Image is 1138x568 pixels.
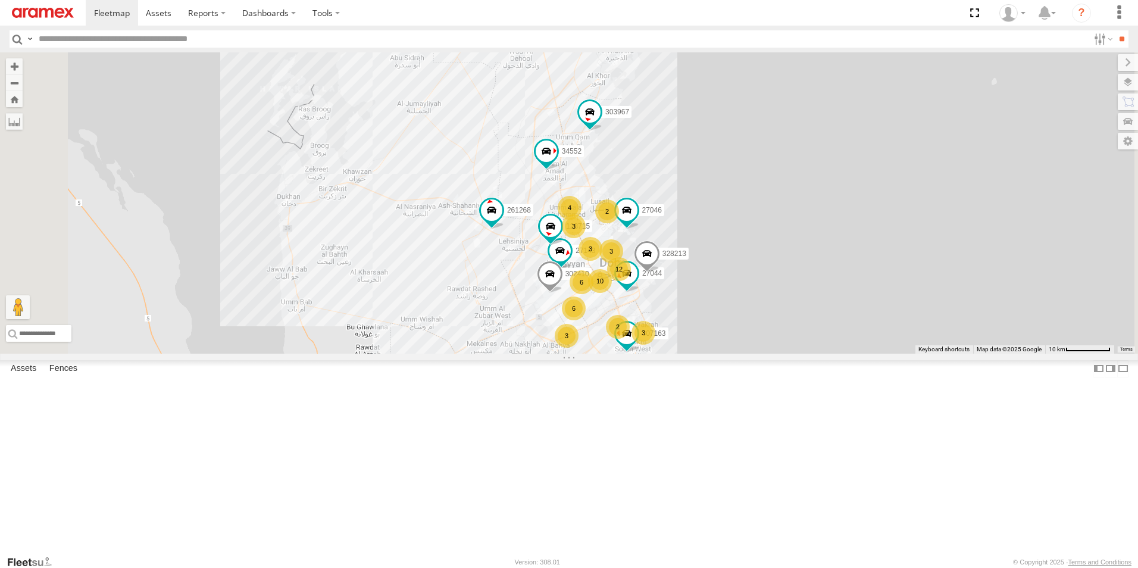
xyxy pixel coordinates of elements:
[565,270,589,278] span: 302410
[6,74,23,91] button: Zoom out
[1117,360,1129,377] label: Hide Summary Table
[558,196,581,220] div: 4
[1013,558,1131,566] div: © Copyright 2025 -
[5,360,42,377] label: Assets
[6,91,23,107] button: Zoom Home
[570,270,593,294] div: 6
[995,4,1030,22] div: Zain Umer
[25,30,35,48] label: Search Query
[1049,346,1065,352] span: 10 km
[576,247,595,255] span: 27143
[1068,558,1131,566] a: Terms and Conditions
[6,295,30,319] button: Drag Pegman onto the map to open Street View
[1105,360,1117,377] label: Dock Summary Table to the Right
[6,58,23,74] button: Zoom in
[562,147,581,155] span: 34552
[562,297,586,320] div: 6
[642,206,662,214] span: 27046
[642,329,666,338] span: 307163
[977,346,1042,352] span: Map data ©2025 Google
[1120,347,1133,352] a: Terms (opens in new tab)
[606,315,630,339] div: 2
[12,8,74,18] img: aramex-logo.svg
[43,360,83,377] label: Fences
[607,257,631,281] div: 12
[642,269,662,277] span: 27044
[579,237,602,261] div: 3
[662,250,686,258] span: 328213
[6,113,23,130] label: Measure
[1118,133,1138,149] label: Map Settings
[599,239,623,263] div: 3
[1072,4,1091,23] i: ?
[1045,345,1114,354] button: Map Scale: 10 km per 72 pixels
[7,556,61,568] a: Visit our Website
[507,206,531,214] span: 261268
[555,324,579,348] div: 3
[562,214,586,238] div: 3
[605,108,629,116] span: 303967
[1093,360,1105,377] label: Dock Summary Table to the Left
[515,558,560,566] div: Version: 308.01
[631,321,655,345] div: 3
[1089,30,1115,48] label: Search Filter Options
[918,345,970,354] button: Keyboard shortcuts
[588,269,612,293] div: 10
[595,199,619,223] div: 2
